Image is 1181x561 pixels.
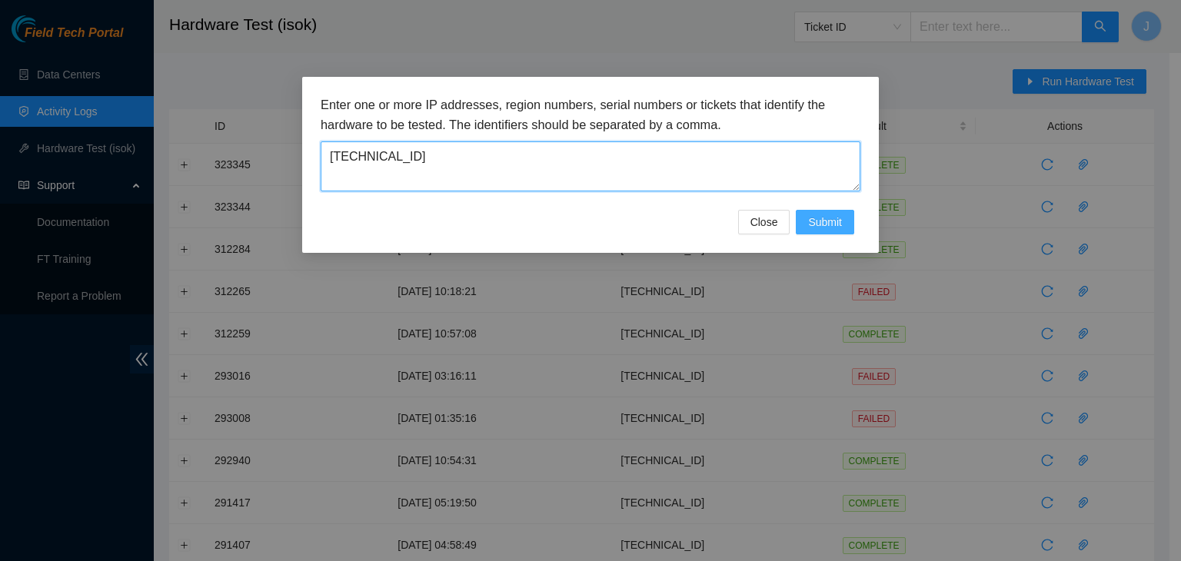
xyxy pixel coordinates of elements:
[796,210,854,234] button: Submit
[738,210,790,234] button: Close
[321,95,860,134] h3: Enter one or more IP addresses, region numbers, serial numbers or tickets that identify the hardw...
[750,214,778,231] span: Close
[808,214,842,231] span: Submit
[321,141,860,191] textarea: [TECHNICAL_ID]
